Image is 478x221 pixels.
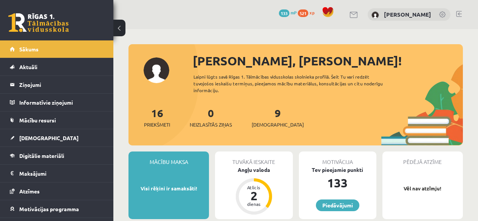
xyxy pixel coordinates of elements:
[309,9,314,15] span: xp
[190,106,232,128] a: 0Neizlasītās ziņas
[19,206,79,212] span: Motivācijas programma
[10,94,104,111] a: Informatīvie ziņojumi
[19,165,104,182] legend: Maksājumi
[19,46,39,53] span: Sākums
[10,147,104,164] a: Digitālie materiāli
[384,11,431,18] a: [PERSON_NAME]
[215,151,292,166] div: Tuvākā ieskaite
[298,9,308,17] span: 521
[215,166,292,174] div: Angļu valoda
[8,13,69,32] a: Rīgas 1. Tālmācības vidusskola
[132,185,205,192] p: Visi rēķini ir samaksāti!
[10,111,104,129] a: Mācību resursi
[19,63,37,70] span: Aktuāli
[252,106,304,128] a: 9[DEMOGRAPHIC_DATA]
[279,9,297,15] a: 133 mP
[382,151,463,166] div: Pēdējā atzīme
[386,185,459,192] p: Vēl nav atzīmju!
[10,165,104,182] a: Maksājumi
[19,94,104,111] legend: Informatīvie ziņojumi
[299,166,376,174] div: Tev pieejamie punkti
[10,129,104,147] a: [DEMOGRAPHIC_DATA]
[316,199,359,211] a: Piedāvājumi
[190,121,232,128] span: Neizlasītās ziņas
[19,188,40,195] span: Atzīmes
[128,151,209,166] div: Mācību maksa
[243,190,265,202] div: 2
[252,121,304,128] span: [DEMOGRAPHIC_DATA]
[299,174,376,192] div: 133
[10,76,104,93] a: Ziņojumi
[371,11,379,19] img: Anna Enija Kozlinska
[243,202,265,206] div: dienas
[193,73,394,94] div: Laipni lūgts savā Rīgas 1. Tālmācības vidusskolas skolnieka profilā. Šeit Tu vari redzēt tuvojošo...
[193,52,463,70] div: [PERSON_NAME], [PERSON_NAME]!
[10,40,104,58] a: Sākums
[243,185,265,190] div: Atlicis
[279,9,289,17] span: 133
[291,9,297,15] span: mP
[299,151,376,166] div: Motivācija
[19,76,104,93] legend: Ziņojumi
[10,200,104,218] a: Motivācijas programma
[19,117,56,124] span: Mācību resursi
[144,106,170,128] a: 16Priekšmeti
[10,58,104,76] a: Aktuāli
[19,152,64,159] span: Digitālie materiāli
[215,166,292,216] a: Angļu valoda Atlicis 2 dienas
[10,182,104,200] a: Atzīmes
[298,9,318,15] a: 521 xp
[19,134,79,141] span: [DEMOGRAPHIC_DATA]
[144,121,170,128] span: Priekšmeti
